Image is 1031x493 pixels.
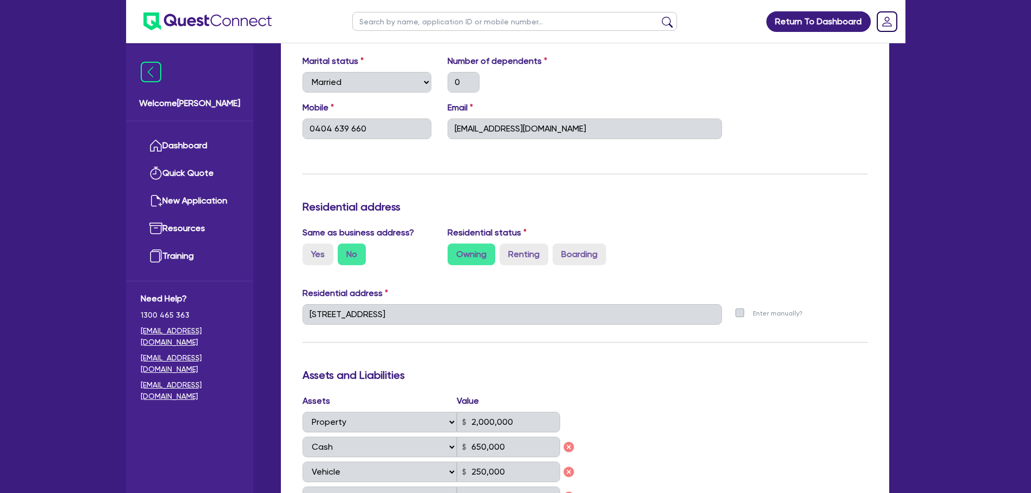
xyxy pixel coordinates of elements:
[303,55,364,68] label: Marital status
[141,292,239,305] span: Need Help?
[303,244,333,265] label: Yes
[149,194,162,207] img: new-application
[448,101,473,114] label: Email
[338,244,366,265] label: No
[303,200,868,213] h3: Residential address
[448,55,547,68] label: Number of dependents
[141,325,239,348] a: [EMAIL_ADDRESS][DOMAIN_NAME]
[553,244,606,265] label: Boarding
[766,11,871,32] a: Return To Dashboard
[141,352,239,375] a: [EMAIL_ADDRESS][DOMAIN_NAME]
[873,8,901,36] a: Dropdown toggle
[303,101,334,114] label: Mobile
[141,62,161,82] img: icon-menu-close
[457,462,560,482] input: Value
[141,310,239,321] span: 1300 465 363
[448,226,527,239] label: Residential status
[562,465,575,478] img: icon remove asset liability
[141,242,239,270] a: Training
[149,222,162,235] img: resources
[141,379,239,402] a: [EMAIL_ADDRESS][DOMAIN_NAME]
[352,12,677,31] input: Search by name, application ID or mobile number...
[457,395,479,407] label: Value
[141,215,239,242] a: Resources
[500,244,548,265] label: Renting
[562,441,575,453] img: icon remove asset liability
[753,308,803,319] label: Enter manually?
[149,249,162,262] img: training
[141,160,239,187] a: Quick Quote
[303,395,457,407] label: Assets
[149,167,162,180] img: quick-quote
[141,132,239,160] a: Dashboard
[457,412,560,432] input: Value
[448,244,495,265] label: Owning
[303,226,414,239] label: Same as business address?
[143,12,272,30] img: quest-connect-logo-blue
[141,187,239,215] a: New Application
[303,369,868,382] h3: Assets and Liabilities
[303,287,388,300] label: Residential address
[139,97,240,110] span: Welcome [PERSON_NAME]
[457,437,560,457] input: Value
